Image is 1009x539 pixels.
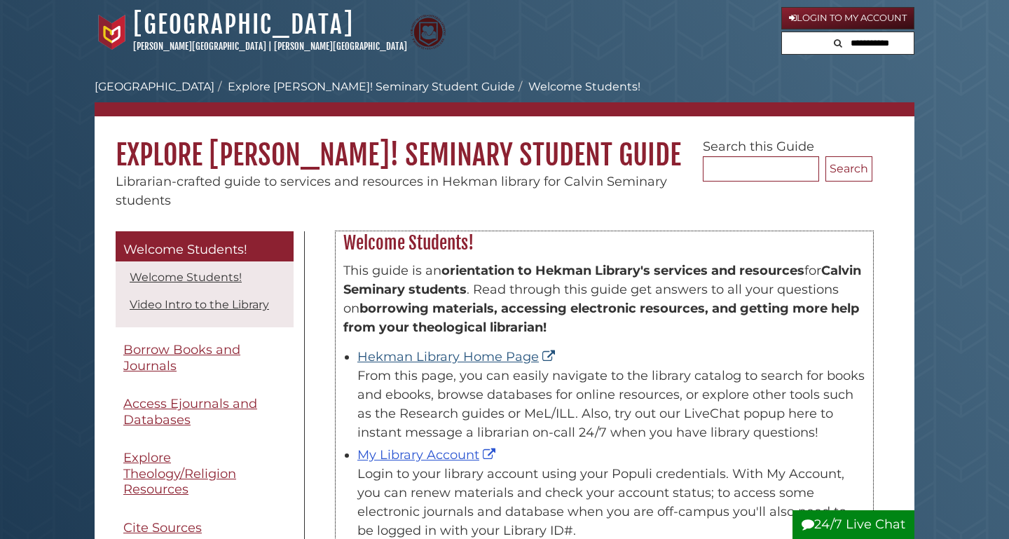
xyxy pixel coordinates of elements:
[133,9,354,40] a: [GEOGRAPHIC_DATA]
[274,41,407,52] a: [PERSON_NAME][GEOGRAPHIC_DATA]
[123,520,202,535] span: Cite Sources
[268,41,272,52] span: |
[830,32,846,51] button: Search
[357,367,865,442] div: From this page, you can easily navigate to the library catalog to search for books and ebooks, br...
[123,342,240,374] span: Borrow Books and Journals
[825,156,872,182] button: Search
[116,334,294,381] a: Borrow Books and Journals
[228,80,515,93] a: Explore [PERSON_NAME]! Seminary Student Guide
[133,41,266,52] a: [PERSON_NAME][GEOGRAPHIC_DATA]
[123,242,247,257] span: Welcome Students!
[116,174,667,208] span: Librarian-crafted guide to services and resources in Hekman library for Calvin Seminary students
[95,15,130,50] img: Calvin University
[95,79,914,116] nav: breadcrumb
[336,232,872,254] h2: Welcome Students!
[781,7,914,29] a: Login to My Account
[357,447,499,463] a: My Library Account
[357,349,558,364] a: Hekman Library Home Page
[95,80,214,93] a: [GEOGRAPHIC_DATA]
[123,396,257,428] span: Access Ejournals and Databases
[343,263,861,335] span: This guide is an for . Read through this guide get answers to all your questions on
[515,79,640,95] li: Welcome Students!
[834,39,842,48] i: Search
[116,231,294,262] a: Welcome Students!
[130,271,242,284] a: Welcome Students!
[792,510,914,539] button: 24/7 Live Chat
[343,263,861,297] strong: Calvin Seminary students
[123,450,236,497] span: Explore Theology/Religion Resources
[441,263,804,278] strong: orientation to Hekman Library's services and resources
[116,442,294,505] a: Explore Theology/Religion Resources
[343,301,859,335] b: borrowing materials, accessing electronic resources, and getting more help from your theological ...
[95,116,914,172] h1: Explore [PERSON_NAME]! Seminary Student Guide
[116,388,294,435] a: Access Ejournals and Databases
[130,298,269,311] a: Video Intro to the Library
[411,15,446,50] img: Calvin Theological Seminary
